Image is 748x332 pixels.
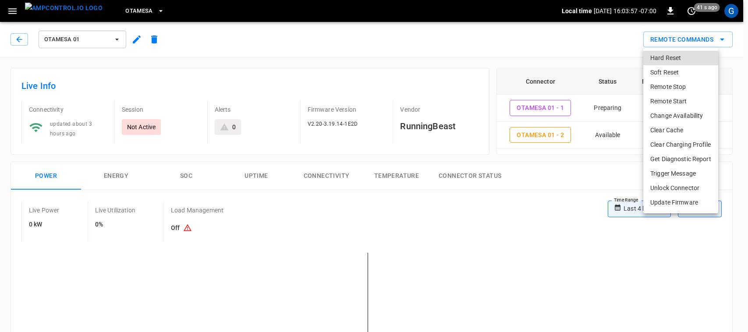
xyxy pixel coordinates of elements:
[643,166,718,181] li: Trigger Message
[643,138,718,152] li: Clear Charging Profile
[643,65,718,80] li: Soft Reset
[643,152,718,166] li: Get Diagnostic Report
[643,181,718,195] li: Unlock Connector
[643,80,718,94] li: Remote Stop
[643,195,718,210] li: Update Firmware
[643,94,718,109] li: Remote Start
[643,51,718,65] li: Hard Reset
[643,109,718,123] li: Change Availability
[643,123,718,138] li: Clear Cache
